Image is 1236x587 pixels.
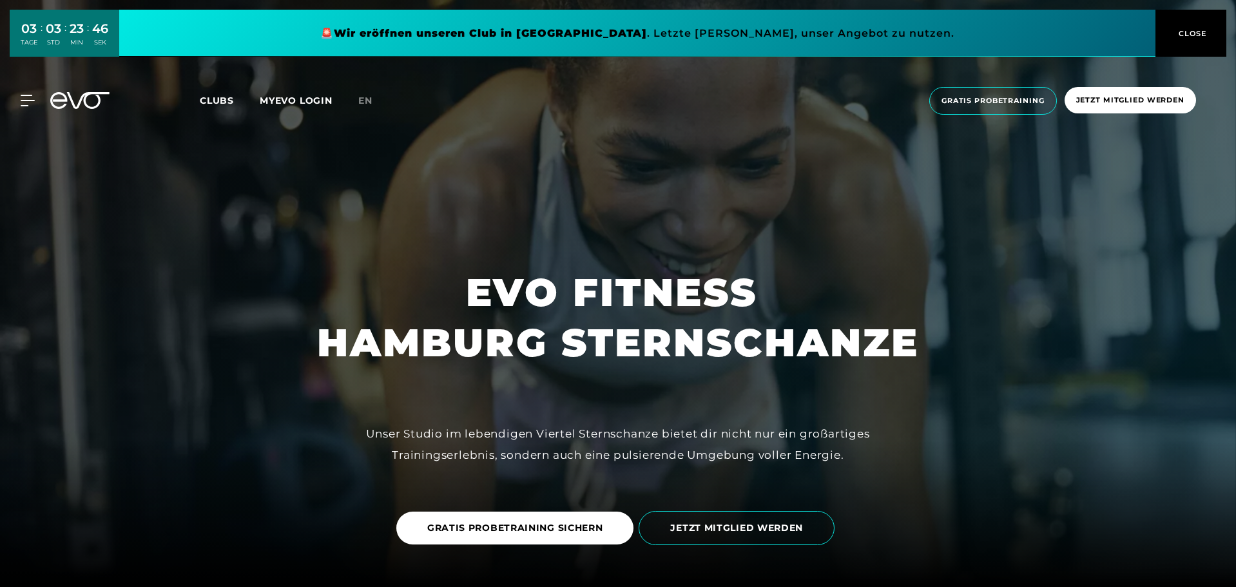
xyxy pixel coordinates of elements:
div: 03 [46,19,61,38]
a: GRATIS PROBETRAINING SICHERN [396,502,639,554]
a: JETZT MITGLIED WERDEN [639,501,840,555]
div: STD [46,38,61,47]
a: MYEVO LOGIN [260,95,333,106]
span: CLOSE [1175,28,1207,39]
span: GRATIS PROBETRAINING SICHERN [427,521,603,535]
span: Clubs [200,95,234,106]
span: Jetzt Mitglied werden [1076,95,1184,106]
span: Gratis Probetraining [941,95,1045,106]
a: Jetzt Mitglied werden [1061,87,1200,115]
div: 46 [92,19,108,38]
a: en [358,93,388,108]
div: : [41,21,43,55]
div: : [87,21,89,55]
div: TAGE [21,38,37,47]
div: MIN [70,38,84,47]
h1: EVO FITNESS HAMBURG STERNSCHANZE [317,267,919,368]
span: en [358,95,372,106]
div: : [64,21,66,55]
a: Clubs [200,94,260,106]
div: Unser Studio im lebendigen Viertel Sternschanze bietet dir nicht nur ein großartiges Trainingserl... [328,423,908,465]
span: JETZT MITGLIED WERDEN [670,521,803,535]
div: 23 [70,19,84,38]
div: 03 [21,19,37,38]
div: SEK [92,38,108,47]
button: CLOSE [1155,10,1226,57]
a: Gratis Probetraining [925,87,1061,115]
